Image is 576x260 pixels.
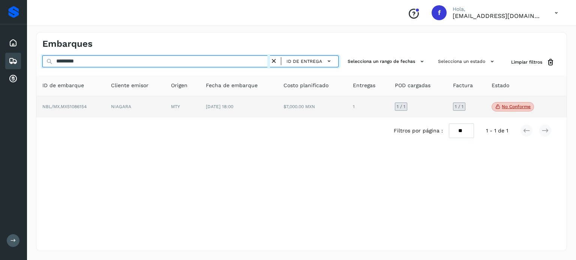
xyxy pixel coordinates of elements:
[283,82,328,89] span: Costo planificado
[453,6,543,12] p: Hola,
[111,82,148,89] span: Cliente emisor
[395,82,430,89] span: POD cargadas
[453,12,543,19] p: facturacion@wht-transport.com
[511,59,542,65] span: Limpiar filtros
[345,55,429,68] button: Selecciona un rango de fechas
[171,82,187,89] span: Origen
[5,35,21,51] div: Inicio
[5,71,21,87] div: Cuentas por cobrar
[505,55,561,69] button: Limpiar filtros
[453,82,473,89] span: Factura
[347,96,389,118] td: 1
[42,104,87,109] span: NBL/MX.MX51086154
[286,58,322,65] span: ID de entrega
[206,82,258,89] span: Fecha de embarque
[502,104,531,109] p: No conforme
[394,127,443,135] span: Filtros por página :
[42,82,84,89] span: ID de embarque
[492,82,509,89] span: Estado
[397,104,405,109] span: 1 / 1
[455,104,463,109] span: 1 / 1
[42,39,93,49] h4: Embarques
[353,82,375,89] span: Entregas
[105,96,165,118] td: NIAGARA
[165,96,200,118] td: MTY
[486,127,508,135] span: 1 - 1 de 1
[206,104,233,109] span: [DATE] 18:00
[277,96,347,118] td: $7,000.00 MXN
[284,56,335,67] button: ID de entrega
[5,53,21,69] div: Embarques
[435,55,499,68] button: Selecciona un estado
